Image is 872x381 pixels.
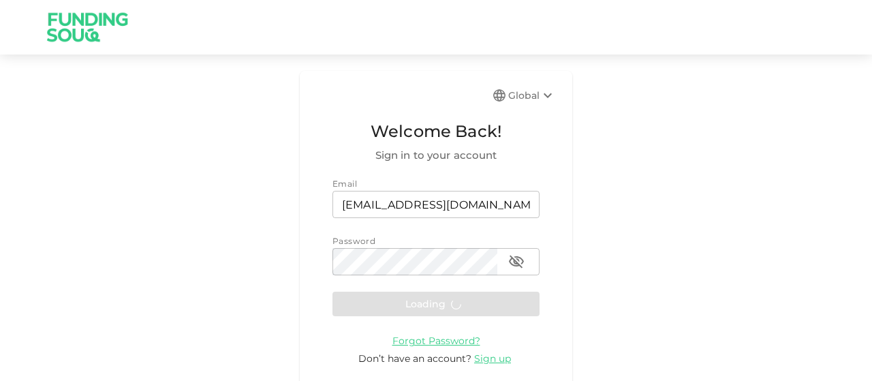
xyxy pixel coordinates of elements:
[332,191,540,218] input: email
[332,248,497,275] input: password
[332,179,357,189] span: Email
[474,352,511,365] span: Sign up
[332,236,375,246] span: Password
[332,147,540,164] span: Sign in to your account
[392,334,480,347] a: Forgot Password?
[358,352,471,365] span: Don’t have an account?
[508,87,556,104] div: Global
[332,119,540,144] span: Welcome Back!
[392,335,480,347] span: Forgot Password?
